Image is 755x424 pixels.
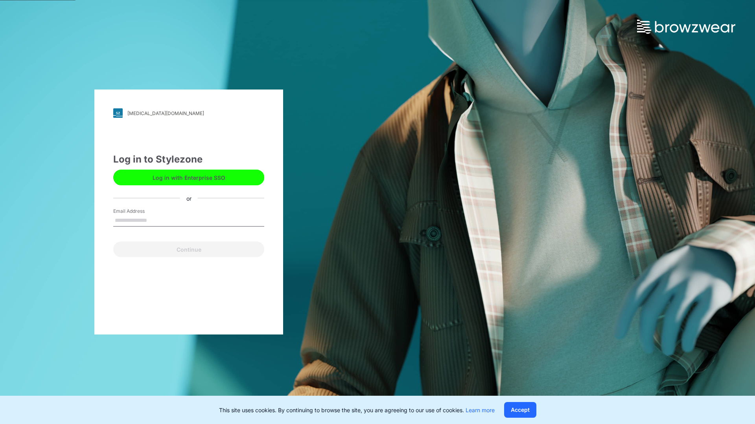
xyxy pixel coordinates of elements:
[219,406,495,414] p: This site uses cookies. By continuing to browse the site, you are agreeing to our use of cookies.
[180,194,198,202] div: or
[127,110,204,116] div: [MEDICAL_DATA][DOMAIN_NAME]
[113,108,264,118] a: [MEDICAL_DATA][DOMAIN_NAME]
[113,108,123,118] img: svg+xml;base64,PHN2ZyB3aWR0aD0iMjgiIGhlaWdodD0iMjgiIHZpZXdCb3g9IjAgMCAyOCAyOCIgZmlsbD0ibm9uZSIgeG...
[504,402,536,418] button: Accept
[113,170,264,185] button: Log in with Enterprise SSO
[113,208,168,215] label: Email Address
[466,407,495,413] a: Learn more
[113,152,264,166] div: Log in to Stylezone
[637,20,735,34] img: browzwear-logo.73288ffb.svg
